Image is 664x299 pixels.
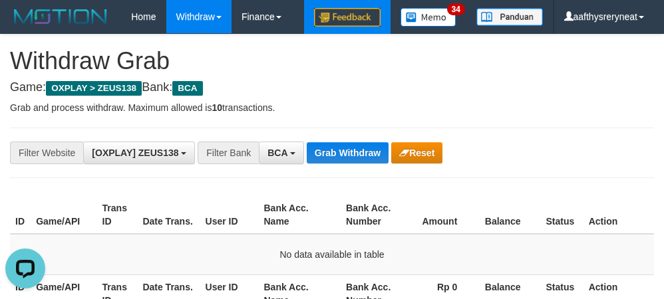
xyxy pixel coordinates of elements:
[447,3,465,15] span: 34
[5,5,45,45] button: Open LiveChat chat widget
[46,81,142,96] span: OXPLAY > ZEUS138
[10,196,31,234] th: ID
[401,196,477,234] th: Amount
[212,102,222,113] strong: 10
[137,196,200,234] th: Date Trans.
[477,196,540,234] th: Balance
[401,8,456,27] img: Button%20Memo.svg
[267,148,287,158] span: BCA
[258,196,341,234] th: Bank Acc. Name
[97,196,138,234] th: Trans ID
[583,196,654,234] th: Action
[198,142,259,164] div: Filter Bank
[83,142,195,164] button: [OXPLAY] ZEUS138
[92,148,178,158] span: [OXPLAY] ZEUS138
[10,101,654,114] p: Grab and process withdraw. Maximum allowed is transactions.
[10,7,111,27] img: MOTION_logo.png
[541,196,583,234] th: Status
[307,142,389,163] button: Grab Withdraw
[341,196,401,234] th: Bank Acc. Number
[10,234,654,275] td: No data available in table
[172,81,202,96] span: BCA
[10,81,654,94] h4: Game: Bank:
[10,142,83,164] div: Filter Website
[314,8,381,27] img: Feedback.jpg
[10,48,654,74] h1: Withdraw Grab
[259,142,304,164] button: BCA
[476,8,543,26] img: panduan.png
[31,196,96,234] th: Game/API
[200,196,259,234] th: User ID
[391,142,442,163] button: Reset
